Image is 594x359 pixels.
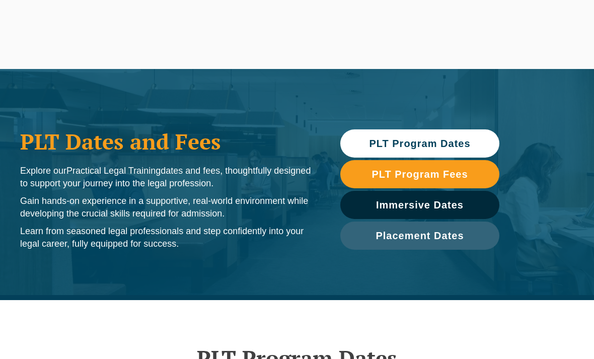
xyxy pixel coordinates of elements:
h1: PLT Dates and Fees [20,129,320,154]
span: PLT Program Dates [369,138,470,149]
a: Placement Dates [340,222,499,250]
span: Practical Legal Training [66,166,161,176]
a: PLT Program Fees [340,160,499,188]
p: Gain hands-on experience in a supportive, real-world environment while developing the crucial ski... [20,195,320,220]
a: Immersive Dates [340,191,499,219]
p: Learn from seasoned legal professionals and step confidently into your legal career, fully equipp... [20,225,320,250]
span: PLT Program Fees [372,169,468,179]
p: Explore our dates and fees, thoughtfully designed to support your journey into the legal profession. [20,165,320,190]
span: Immersive Dates [376,200,464,210]
span: Placement Dates [376,231,464,241]
a: PLT Program Dates [340,129,499,158]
